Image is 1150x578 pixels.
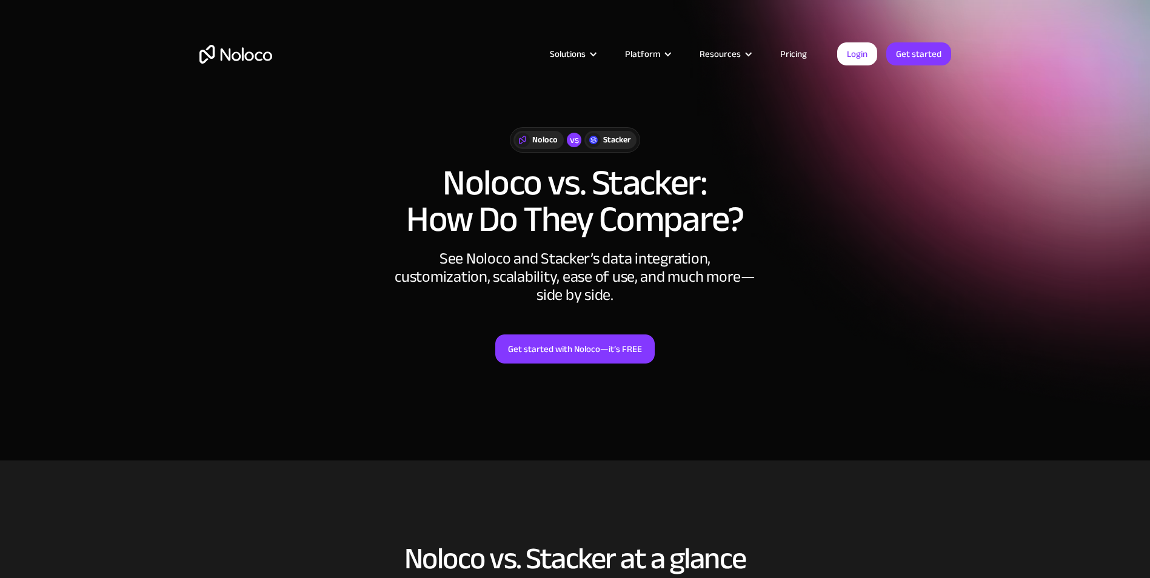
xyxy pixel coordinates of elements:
[700,46,741,62] div: Resources
[532,133,558,147] div: Noloco
[550,46,586,62] div: Solutions
[535,46,610,62] div: Solutions
[199,542,951,575] h2: Noloco vs. Stacker at a glance
[684,46,765,62] div: Resources
[610,46,684,62] div: Platform
[837,42,877,65] a: Login
[199,165,951,238] h1: Noloco vs. Stacker: How Do They Compare?
[625,46,660,62] div: Platform
[765,46,822,62] a: Pricing
[199,45,272,64] a: home
[393,250,757,304] div: See Noloco and Stacker’s data integration, customization, scalability, ease of use, and much more...
[886,42,951,65] a: Get started
[495,334,655,364] a: Get started with Noloco—it’s FREE
[603,133,630,147] div: Stacker
[567,133,581,147] div: vs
